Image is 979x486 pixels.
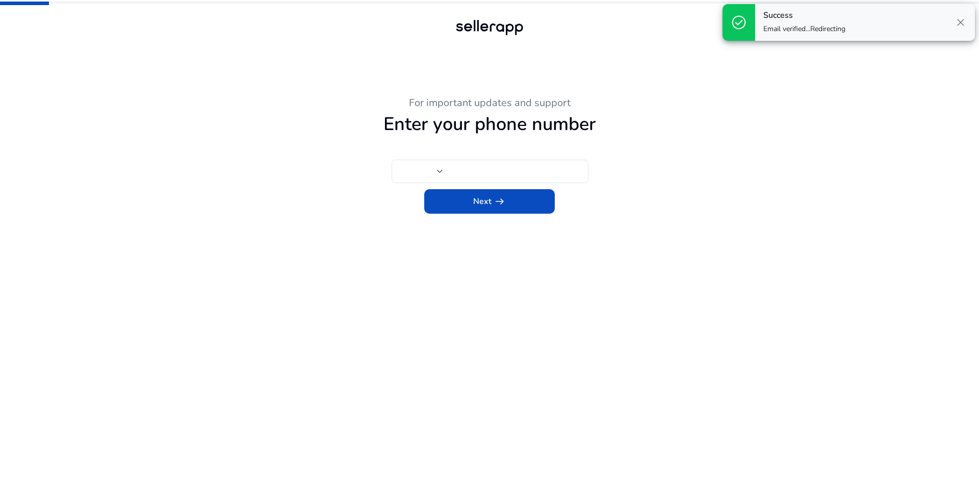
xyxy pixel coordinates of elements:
p: Email verified...Redirecting [763,24,845,34]
span: check_circle [731,14,747,31]
span: Next [473,195,506,208]
span: arrow_right_alt [494,195,506,208]
h3: For important updates and support [209,97,770,109]
span: close [955,16,967,29]
h1: Enter your phone number [209,113,770,135]
button: Nextarrow_right_alt [424,189,555,214]
h4: Success [763,11,845,20]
